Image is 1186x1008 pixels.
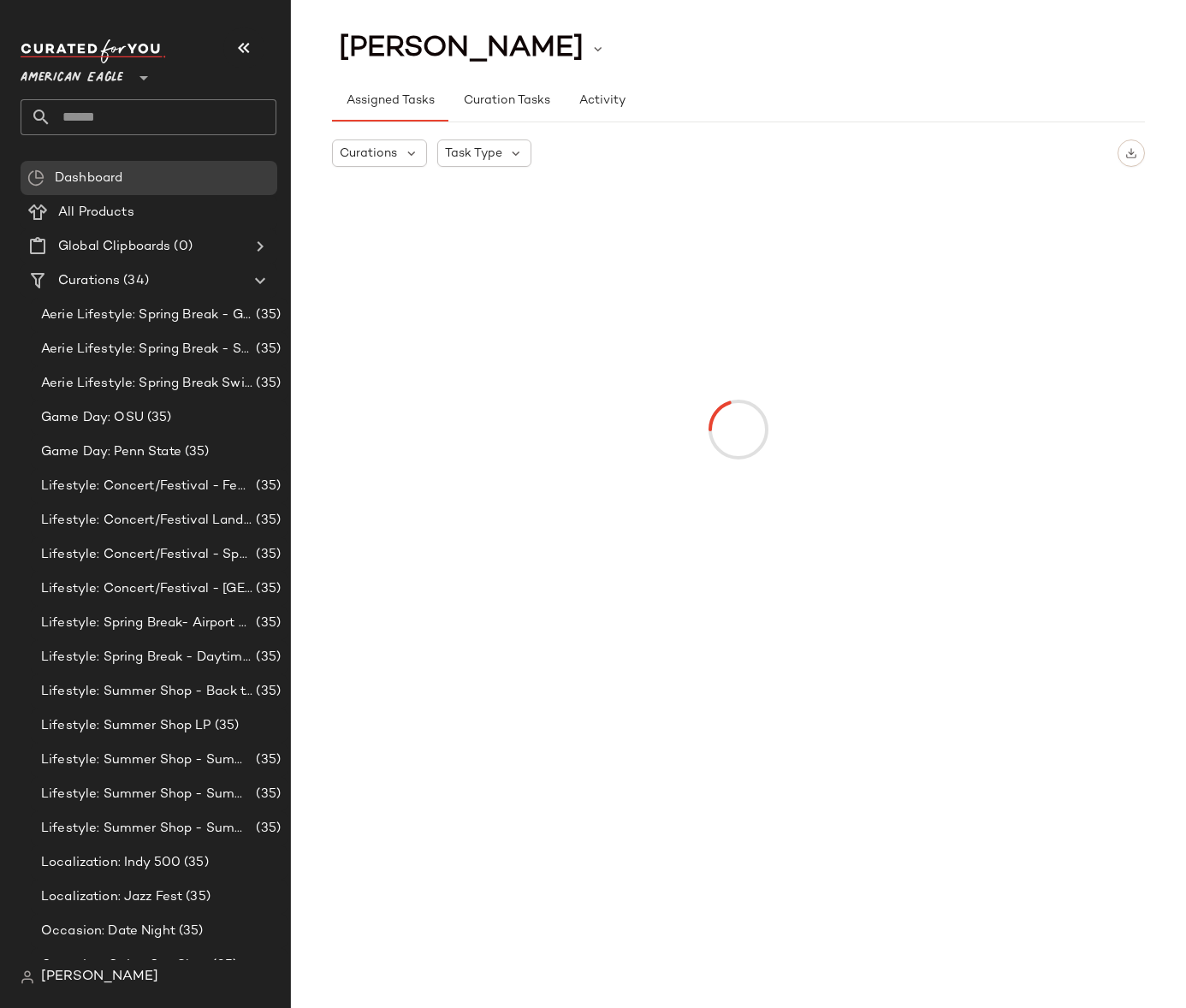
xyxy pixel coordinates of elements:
span: (35) [252,579,281,599]
img: svg%3e [27,169,44,187]
span: Occasion: Going Out Shop [41,956,209,975]
span: Lifestyle: Concert/Festival Landing Page [41,511,252,531]
span: Lifestyle: Summer Shop - Summer Internship [41,785,252,804]
span: (35) [252,305,281,325]
span: Lifestyle: Summer Shop - Summer Study Sessions [41,819,252,839]
img: svg%3e [1125,147,1137,159]
span: (35) [252,750,281,770]
span: Lifestyle: Summer Shop - Back to School Essentials [41,682,252,702]
span: [PERSON_NAME] [41,967,158,987]
span: (35) [252,682,281,702]
span: Lifestyle: Concert/Festival - [GEOGRAPHIC_DATA] [41,579,252,599]
span: (35) [252,340,281,359]
span: Curations [340,145,397,163]
span: (35) [209,956,237,975]
span: Occasion: Date Night [41,922,175,941]
span: (35) [252,374,281,394]
span: (35) [144,408,172,428]
span: (0) [170,237,192,257]
span: Localization: Jazz Fest [41,887,182,907]
span: Aerie Lifestyle: Spring Break - Sporty [41,340,252,359]
span: Aerie Lifestyle: Spring Break Swimsuits Landing Page [41,374,252,394]
span: Global Clipboards [58,237,170,257]
span: Lifestyle: Summer Shop - Summer Abroad [41,750,252,770]
span: (35) [181,442,210,462]
span: Activity [578,94,626,108]
span: American Eagle [21,58,123,89]
span: Localization: Indy 500 [41,853,181,873]
span: (35) [252,648,281,667]
span: Lifestyle: Concert/Festival - Femme [41,477,252,496]
span: Assigned Tasks [346,94,435,108]
span: Aerie Lifestyle: Spring Break - Girly/Femme [41,305,252,325]
span: Curations [58,271,120,291]
span: Task Type [445,145,502,163]
span: [PERSON_NAME] [339,33,584,65]
img: svg%3e [21,970,34,984]
span: (35) [252,477,281,496]
span: Lifestyle: Concert/Festival - Sporty [41,545,252,565]
span: (35) [252,614,281,633]
span: (35) [252,785,281,804]
span: (35) [175,922,204,941]
span: (35) [181,853,209,873]
span: (35) [182,887,211,907]
span: All Products [58,203,134,222]
span: (35) [252,545,281,565]
span: (35) [252,511,281,531]
img: cfy_white_logo.C9jOOHJF.svg [21,39,166,63]
span: (34) [120,271,149,291]
span: Lifestyle: Spring Break- Airport Style [41,614,252,633]
span: (35) [211,716,240,736]
span: Curation Tasks [462,94,549,108]
span: Lifestyle: Summer Shop LP [41,716,211,736]
span: Lifestyle: Spring Break - Daytime Casual [41,648,252,667]
span: Dashboard [55,169,122,188]
span: Game Day: OSU [41,408,144,428]
span: (35) [252,819,281,839]
span: Game Day: Penn State [41,442,181,462]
